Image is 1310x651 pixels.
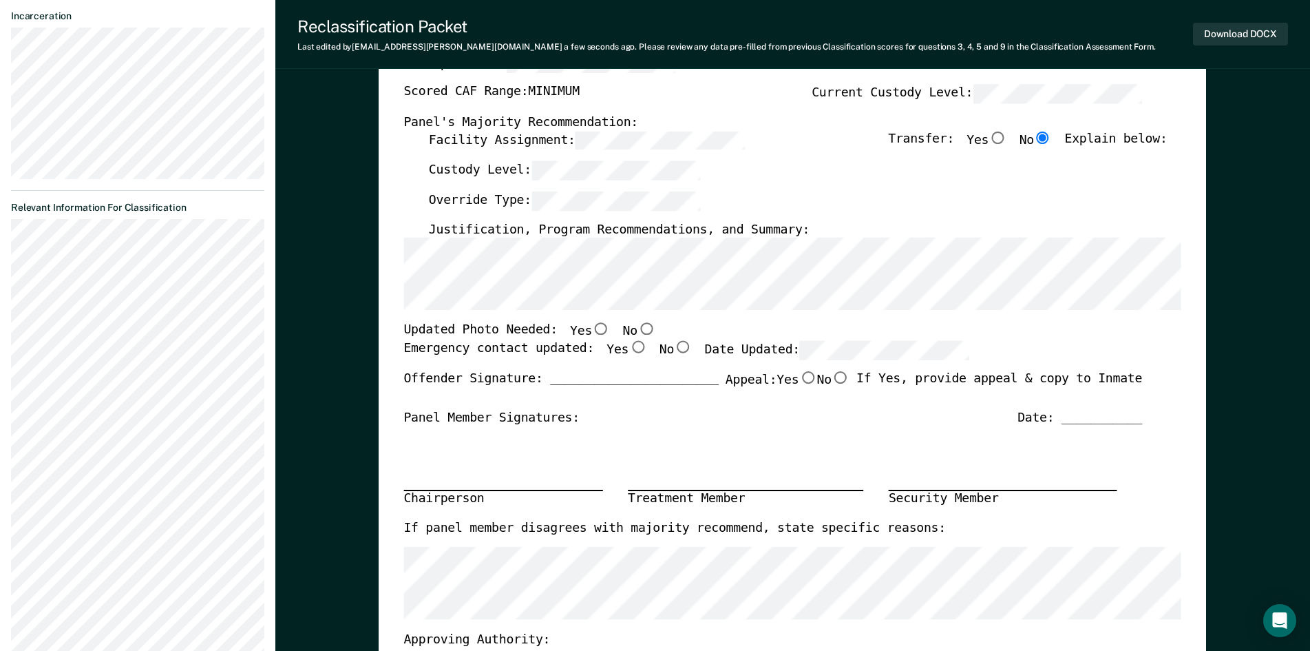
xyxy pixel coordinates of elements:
input: Custody Level: [531,161,701,180]
input: Yes [592,323,610,335]
div: Treatment Member [628,490,863,508]
div: Last edited by [EMAIL_ADDRESS][PERSON_NAME][DOMAIN_NAME] . Please review any data pre-filled from... [297,42,1156,52]
label: Custody Level: [429,161,701,180]
input: Yes [989,131,1006,143]
label: No [1020,131,1053,150]
label: Current Custody Level: [812,85,1142,104]
label: Justification, Program Recommendations, and Summary: [429,222,810,238]
div: Approving Authority: [404,632,1143,649]
label: Yes [967,131,1007,150]
input: No [637,323,655,335]
input: Yes [799,371,817,384]
label: Scored CAF Range: MINIMUM [404,85,580,104]
input: Current Custody Level: [973,85,1143,104]
input: No [1034,131,1052,143]
input: No [832,371,849,384]
dt: Relevant Information For Classification [11,202,264,214]
label: No [623,323,656,341]
input: Date Updated: [800,341,969,360]
div: Updated Photo Needed: [404,323,656,341]
label: Date Updated: [705,341,969,360]
label: Yes [607,341,647,360]
div: Reclassification Packet [297,17,1156,37]
input: No [674,341,692,353]
dt: Incarceration [11,10,264,22]
input: Yes [629,341,647,353]
label: Facility Assignment: [429,131,745,150]
input: Override Type: [531,192,701,211]
span: a few seconds ago [564,42,635,52]
div: Security Member [889,490,1117,508]
label: Override Type: [429,192,701,211]
input: Facility Assignment: [575,131,745,150]
div: Transfer: Explain below: [889,131,1168,161]
label: Yes [777,371,817,389]
div: Panel's Majority Recommendation: [404,115,1143,132]
label: Yes [570,323,610,341]
div: Open Intercom Messenger [1263,604,1296,637]
div: Chairperson [404,490,603,508]
div: Date: ___________ [1017,411,1142,428]
label: If panel member disagrees with majority recommend, state specific reasons: [404,520,946,537]
div: Emergency contact updated: [404,341,969,371]
label: No [659,341,693,360]
label: No [817,371,850,389]
div: Offender Signature: _______________________ If Yes, provide appeal & copy to Inmate [404,371,1143,411]
label: Appeal: [726,371,849,400]
div: Panel Member Signatures: [404,411,580,428]
button: Download DOCX [1193,23,1288,45]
